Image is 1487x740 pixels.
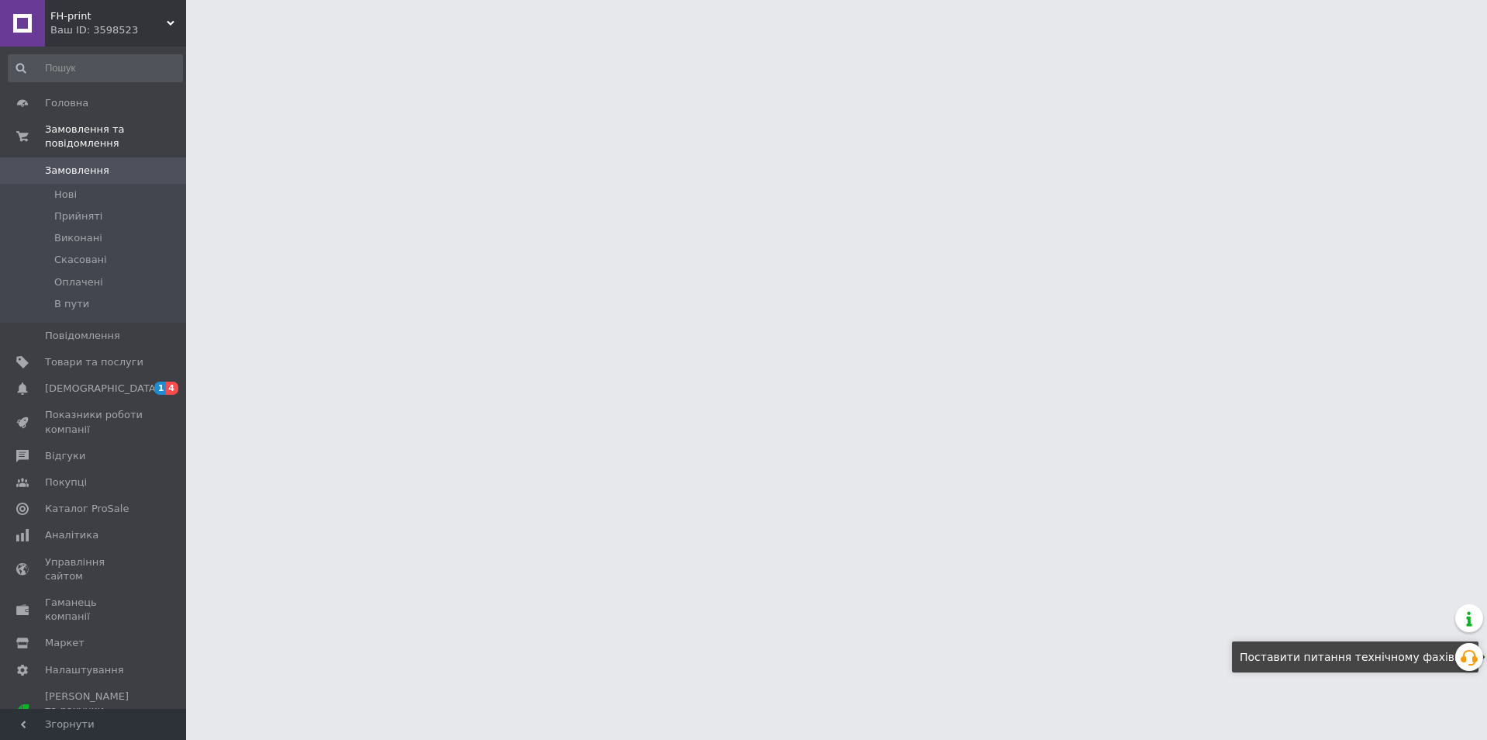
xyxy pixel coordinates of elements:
span: Товари та послуги [45,355,143,369]
span: Каталог ProSale [45,502,129,516]
span: Управління сайтом [45,555,143,583]
span: Аналітика [45,528,98,542]
span: Показники роботи компанії [45,408,143,436]
div: Поставити питання технічному фахівцю [1232,641,1478,673]
span: Виконані [54,231,102,245]
span: Прийняті [54,209,102,223]
input: Пошук [8,54,183,82]
span: Повідомлення [45,329,120,343]
span: Оплачені [54,275,103,289]
span: Маркет [45,636,85,650]
span: 4 [166,382,178,395]
span: Відгуки [45,449,85,463]
span: Покупці [45,475,87,489]
span: [DEMOGRAPHIC_DATA] [45,382,160,396]
span: Гаманець компанії [45,596,143,624]
span: Замовлення [45,164,109,178]
span: Налаштування [45,663,124,677]
span: Нові [54,188,77,202]
span: Скасовані [54,253,107,267]
span: FH-print [50,9,167,23]
span: Головна [45,96,88,110]
span: В пути [54,297,89,311]
span: [PERSON_NAME] та рахунки [45,690,143,732]
div: Ваш ID: 3598523 [50,23,186,37]
span: 1 [154,382,167,395]
span: Замовлення та повідомлення [45,123,186,150]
